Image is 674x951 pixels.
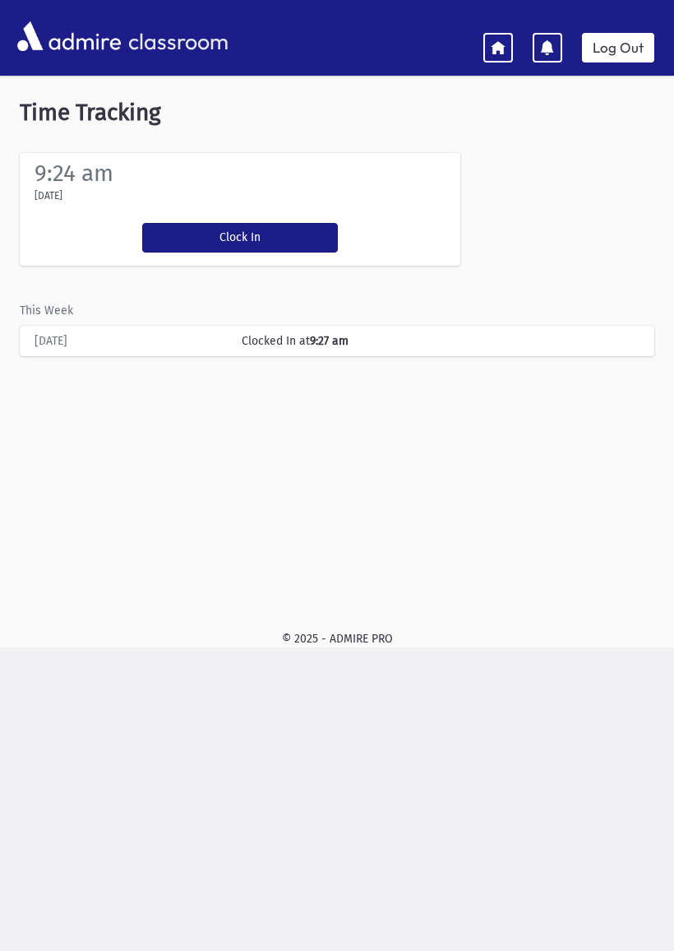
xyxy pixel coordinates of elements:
span: classroom [125,15,229,58]
img: AdmirePro [13,17,125,55]
div: Clocked In at [233,332,648,350]
label: This Week [20,302,73,319]
div: [DATE] [26,332,233,350]
div: © 2025 - ADMIRE PRO [13,630,661,647]
button: Clock In [142,223,338,253]
label: [DATE] [35,188,62,203]
label: 9:24 am [35,160,113,187]
b: 9:27 am [310,334,349,348]
a: Log Out [582,33,654,63]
